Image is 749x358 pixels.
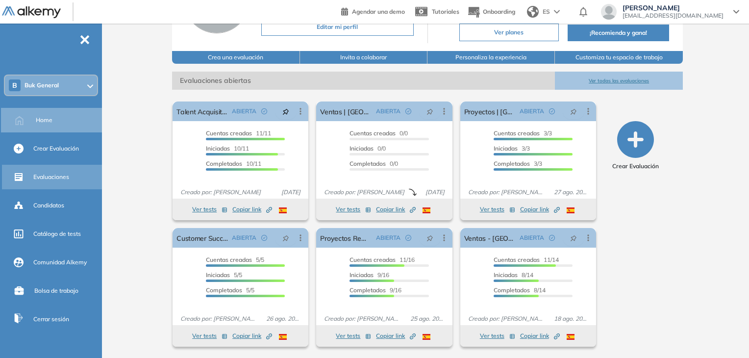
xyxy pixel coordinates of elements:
span: Catálogo de tests [33,230,81,238]
span: Iniciadas [350,145,374,152]
span: Candidatos [33,201,64,210]
span: Copiar link [232,205,272,214]
span: check-circle [405,235,411,241]
span: Onboarding [483,8,515,15]
a: Ventas - [GEOGRAPHIC_DATA] [464,228,516,248]
span: Iniciadas [494,271,518,279]
span: 8/14 [494,271,533,279]
span: ES [543,7,550,16]
button: Copiar link [376,204,416,215]
span: Completados [206,286,242,294]
button: Ver tests [192,330,227,342]
img: Logo [2,6,61,19]
span: 3/3 [494,129,552,137]
span: [EMAIL_ADDRESS][DOMAIN_NAME] [623,12,724,20]
span: 5/5 [206,256,264,263]
a: Ventas | [GEOGRAPHIC_DATA] (Nuevo) [320,102,372,121]
button: Ver planes [459,24,559,41]
span: Iniciadas [494,145,518,152]
button: Copiar link [376,330,416,342]
a: Customer Succes Lead [176,228,228,248]
button: Editar mi perfil [261,18,413,36]
img: ESP [279,207,287,213]
img: world [527,6,539,18]
span: 9/16 [350,286,401,294]
span: 8/14 [494,286,546,294]
span: Completados [494,160,530,167]
span: Cerrar sesión [33,315,69,324]
img: ESP [423,334,430,340]
img: arrow [554,10,560,14]
span: 3/3 [494,160,542,167]
span: Cuentas creadas [494,129,540,137]
img: ESP [567,207,574,213]
span: Copiar link [232,332,272,340]
span: 25 ago. 2025 [406,314,449,323]
button: pushpin [563,103,584,119]
span: [DATE] [277,188,304,197]
button: pushpin [419,230,441,246]
span: ABIERTA [520,107,544,116]
img: ESP [279,334,287,340]
a: Agendar una demo [341,5,405,17]
span: ABIERTA [376,107,400,116]
span: Completados [206,160,242,167]
span: pushpin [426,107,433,115]
span: Creado por: [PERSON_NAME] [176,314,262,323]
span: pushpin [570,234,577,242]
span: ABIERTA [232,233,256,242]
button: Copiar link [232,204,272,215]
a: Proyectos Remu - CL [320,228,372,248]
a: Talent Acquisition Specialist [176,102,228,121]
span: ABIERTA [520,233,544,242]
a: Proyectos | [GEOGRAPHIC_DATA] (Nueva) [464,102,516,121]
span: 26 ago. 2025 [262,314,304,323]
span: 3/3 [494,145,530,152]
span: 5/5 [206,286,254,294]
span: 11/11 [206,129,271,137]
button: pushpin [275,103,297,119]
span: 0/0 [350,145,386,152]
span: 18 ago. 2025 [550,314,592,323]
button: Ver tests [480,330,515,342]
span: 0/0 [350,160,398,167]
span: Copiar link [376,205,416,214]
button: Ver tests [480,204,515,215]
span: Evaluaciones abiertas [172,72,555,90]
button: Copiar link [520,204,560,215]
button: Customiza tu espacio de trabajo [555,51,682,64]
button: Copiar link [520,330,560,342]
span: 10/11 [206,160,261,167]
button: ¡Recomienda y gana! [568,25,669,41]
span: [PERSON_NAME] [623,4,724,12]
span: Comunidad Alkemy [33,258,87,267]
span: Creado por: [PERSON_NAME] [320,314,406,323]
span: Evaluaciones [33,173,69,181]
span: Completados [494,286,530,294]
span: pushpin [570,107,577,115]
span: Iniciadas [350,271,374,279]
button: pushpin [419,103,441,119]
button: Copiar link [232,330,272,342]
span: Completados [350,160,386,167]
span: 10/11 [206,145,249,152]
span: 11/16 [350,256,415,263]
span: Iniciadas [206,145,230,152]
span: Iniciadas [206,271,230,279]
span: check-circle [405,108,411,114]
button: Personaliza la experiencia [427,51,555,64]
span: Buk General [25,81,59,89]
span: check-circle [261,108,267,114]
button: Crea una evaluación [172,51,300,64]
span: Home [36,116,52,125]
span: 9/16 [350,271,389,279]
span: 5/5 [206,271,242,279]
span: check-circle [549,108,555,114]
span: pushpin [282,234,289,242]
button: Ver tests [336,330,371,342]
span: Copiar link [520,205,560,214]
img: ESP [423,207,430,213]
span: Cuentas creadas [206,256,252,263]
span: pushpin [426,234,433,242]
img: ESP [567,334,574,340]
